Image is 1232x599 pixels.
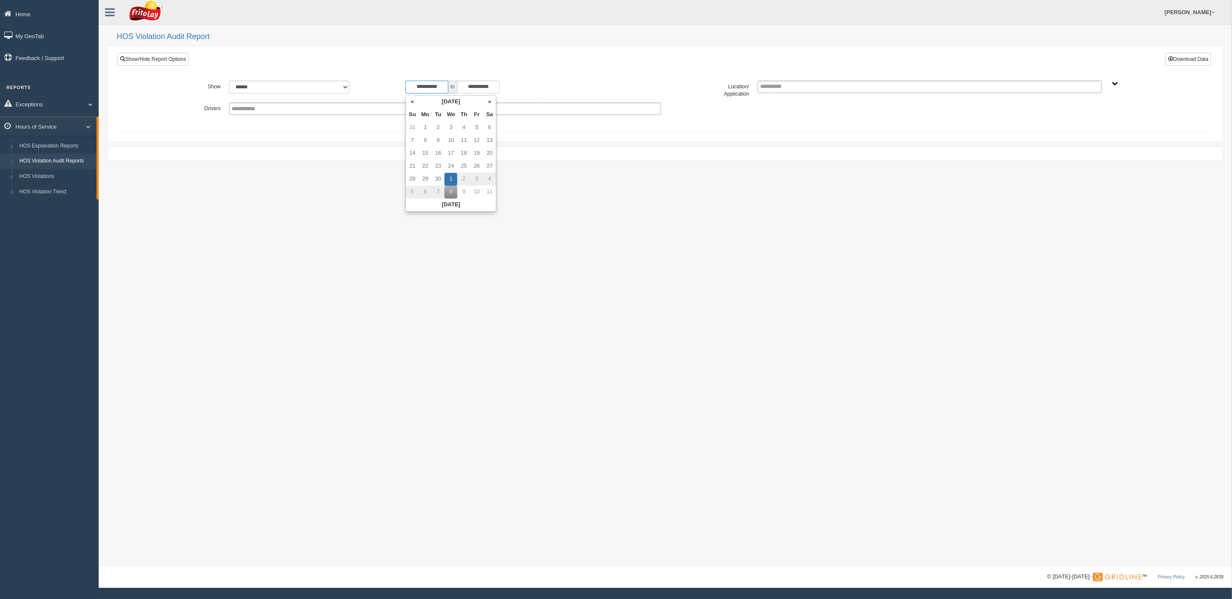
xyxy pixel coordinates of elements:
th: Sa [483,108,496,121]
td: 3 [444,121,457,134]
h2: HOS Violation Audit Report [117,33,1223,41]
td: 7 [432,186,444,199]
td: 6 [483,121,496,134]
label: Drivers [137,102,225,113]
th: Th [457,108,470,121]
th: [DATE] [419,96,483,108]
th: Mo [419,108,432,121]
td: 25 [457,160,470,173]
td: 26 [470,160,483,173]
label: Location/ Application [665,81,753,98]
td: 30 [432,173,444,186]
td: 1 [444,173,457,186]
td: 17 [444,147,457,160]
td: 7 [406,134,419,147]
th: [DATE] [406,199,496,211]
td: 1 [419,121,432,134]
td: 2 [457,173,470,186]
td: 16 [432,147,444,160]
td: 6 [419,186,432,199]
td: 29 [419,173,432,186]
td: 21 [406,160,419,173]
th: We [444,108,457,121]
td: 18 [457,147,470,160]
td: 15 [419,147,432,160]
label: Show [137,81,225,91]
button: Download Data [1166,53,1211,66]
td: 23 [432,160,444,173]
td: 11 [483,186,496,199]
td: 4 [483,173,496,186]
td: 22 [419,160,432,173]
td: 28 [406,173,419,186]
a: HOS Violations [15,169,97,184]
span: to [448,81,457,93]
td: 8 [444,186,457,199]
td: 11 [457,134,470,147]
td: 9 [432,134,444,147]
th: « [406,96,419,108]
a: HOS Violation Trend [15,184,97,200]
td: 31 [406,121,419,134]
td: 12 [470,134,483,147]
td: 3 [470,173,483,186]
td: 10 [444,134,457,147]
td: 5 [470,121,483,134]
th: » [483,96,496,108]
img: Gridline [1093,573,1141,581]
a: HOS Explanation Reports [15,138,97,154]
th: Tu [432,108,444,121]
td: 27 [483,160,496,173]
td: 8 [419,134,432,147]
td: 20 [483,147,496,160]
th: Fr [470,108,483,121]
a: Show/Hide Report Options [118,53,189,66]
td: 5 [406,186,419,199]
td: 19 [470,147,483,160]
td: 4 [457,121,470,134]
td: 9 [457,186,470,199]
a: Privacy Policy [1158,575,1184,579]
span: v. 2025.6.2839 [1196,575,1223,579]
th: Su [406,108,419,121]
td: 2 [432,121,444,134]
td: 24 [444,160,457,173]
td: 13 [483,134,496,147]
a: HOS Violation Audit Reports [15,154,97,169]
div: © [DATE]-[DATE] - ™ [1047,572,1223,581]
td: 10 [470,186,483,199]
td: 14 [406,147,419,160]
